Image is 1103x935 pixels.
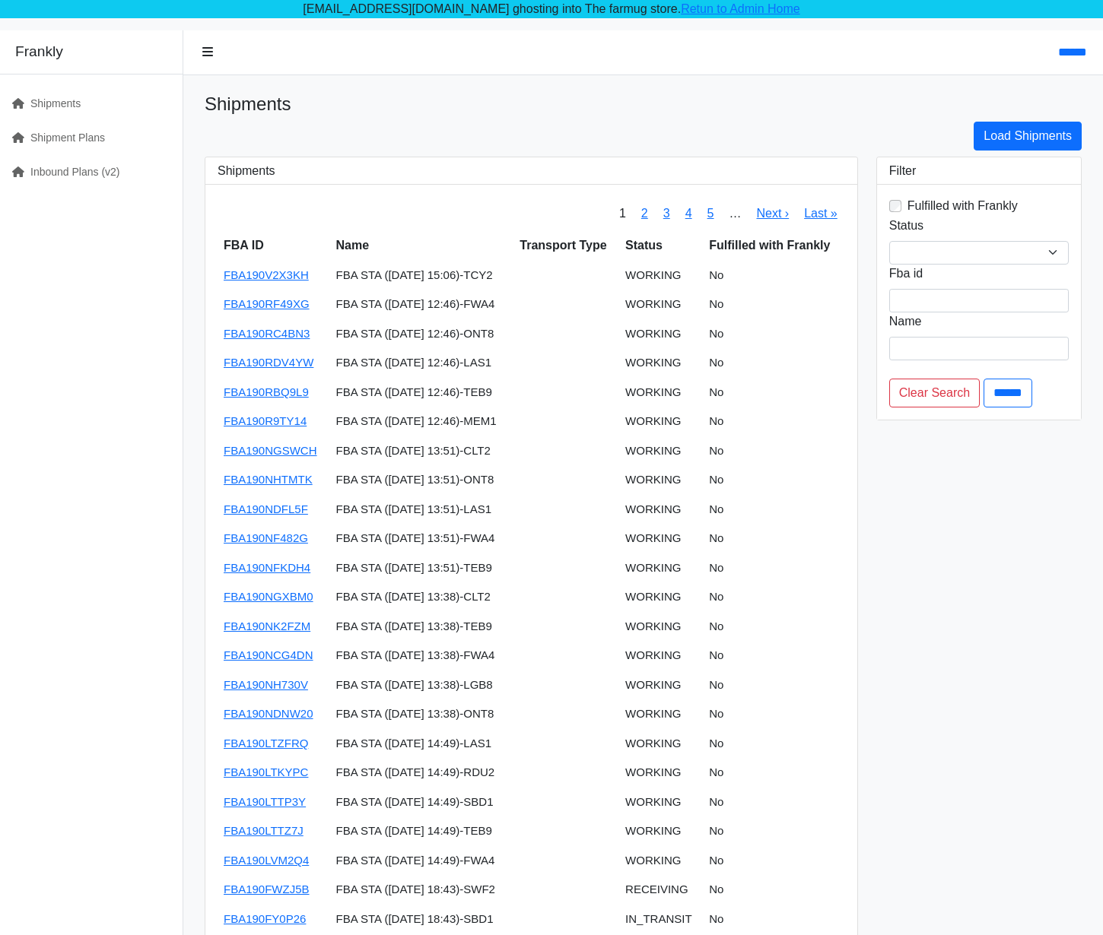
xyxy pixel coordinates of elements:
a: FBA190LTZFRQ [224,737,308,750]
a: Next › [756,207,789,220]
th: Fulfilled with Frankly [703,230,844,261]
td: WORKING [619,319,703,349]
td: FBA STA ([DATE] 13:38)-FWA4 [329,641,513,670]
td: WORKING [619,758,703,788]
a: Load Shipments [974,122,1082,151]
td: IN_TRANSIT [619,905,703,934]
td: FBA STA ([DATE] 13:38)-TEB9 [329,612,513,642]
td: No [703,699,844,729]
a: FBA190RF49XG [224,297,310,310]
td: FBA STA ([DATE] 14:49)-TEB9 [329,816,513,846]
a: FBA190V2X3KH [224,268,309,281]
td: WORKING [619,553,703,583]
a: FBA190NHTMTK [224,473,313,486]
a: FBA190NF482G [224,531,308,544]
td: WORKING [619,465,703,495]
a: FBA190NDFL5F [224,502,308,515]
span: 1 [612,197,634,230]
a: 4 [685,207,692,220]
td: No [703,553,844,583]
a: FBA190RBQ9L9 [224,385,309,398]
td: WORKING [619,788,703,817]
td: No [703,290,844,319]
td: No [703,524,844,553]
a: 2 [641,207,648,220]
td: WORKING [619,641,703,670]
a: FBA190NH730V [224,678,308,691]
td: WORKING [619,670,703,700]
td: No [703,495,844,525]
label: Fba id [889,265,923,283]
td: No [703,641,844,670]
a: FBA190NFKDH4 [224,561,310,574]
th: Name [329,230,513,261]
a: Clear Search [889,379,980,407]
td: No [703,788,844,817]
a: FBA190RDV4YW [224,356,313,369]
td: WORKING [619,378,703,407]
td: FBA STA ([DATE] 13:51)-LAS1 [329,495,513,525]
a: FBA190NGXBM0 [224,590,313,603]
td: FBA STA ([DATE] 18:43)-SWF2 [329,875,513,905]
a: 3 [663,207,670,220]
a: FBA190RC4BN3 [224,327,310,340]
td: FBA STA ([DATE] 13:51)-CLT2 [329,436,513,466]
td: WORKING [619,816,703,846]
a: FBA190R9TY14 [224,414,307,427]
td: FBA STA ([DATE] 12:46)-MEM1 [329,407,513,436]
a: FBA190LTTP3Y [224,795,306,808]
td: FBA STA ([DATE] 12:46)-TEB9 [329,378,513,407]
h3: Shipments [218,163,845,178]
td: FBA STA ([DATE] 18:43)-SBD1 [329,905,513,934]
td: WORKING [619,846,703,876]
a: FBA190NCG4DN [224,648,313,661]
td: No [703,436,844,466]
td: WORKING [619,261,703,290]
td: No [703,407,844,436]
a: Last » [804,207,838,220]
a: FBA190LVM2Q4 [224,854,309,867]
td: FBA STA ([DATE] 12:46)-FWA4 [329,290,513,319]
td: WORKING [619,348,703,378]
h1: Shipments [205,93,1082,116]
td: WORKING [619,407,703,436]
label: Name [889,312,922,331]
label: Fulfilled with Frankly [908,197,1018,215]
a: FBA190FY0P26 [224,912,306,925]
td: No [703,816,844,846]
a: Retun to Admin Home [681,2,800,15]
h3: Filter [889,163,1069,178]
a: FBA190FWZJ5B [224,883,310,895]
td: No [703,582,844,612]
a: FBA190NK2FZM [224,620,310,632]
td: WORKING [619,612,703,642]
td: No [703,846,844,876]
a: 5 [707,207,714,220]
td: WORKING [619,290,703,319]
td: No [703,261,844,290]
td: FBA STA ([DATE] 14:49)-RDU2 [329,758,513,788]
th: Transport Type [513,230,619,261]
th: FBA ID [218,230,329,261]
td: FBA STA ([DATE] 13:38)-CLT2 [329,582,513,612]
td: FBA STA ([DATE] 13:51)-TEB9 [329,553,513,583]
td: WORKING [619,436,703,466]
nav: pager [612,197,845,230]
td: No [703,905,844,934]
td: No [703,670,844,700]
td: FBA STA ([DATE] 13:38)-ONT8 [329,699,513,729]
th: Status [619,230,703,261]
a: FBA190NDNW20 [224,707,313,720]
td: No [703,465,844,495]
td: FBA STA ([DATE] 14:49)-FWA4 [329,846,513,876]
td: WORKING [619,699,703,729]
td: RECEIVING [619,875,703,905]
span: … [721,197,749,230]
td: No [703,729,844,759]
td: FBA STA ([DATE] 15:06)-TCY2 [329,261,513,290]
td: FBA STA ([DATE] 12:46)-ONT8 [329,319,513,349]
td: No [703,319,844,349]
td: WORKING [619,582,703,612]
td: FBA STA ([DATE] 13:51)-ONT8 [329,465,513,495]
td: No [703,612,844,642]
